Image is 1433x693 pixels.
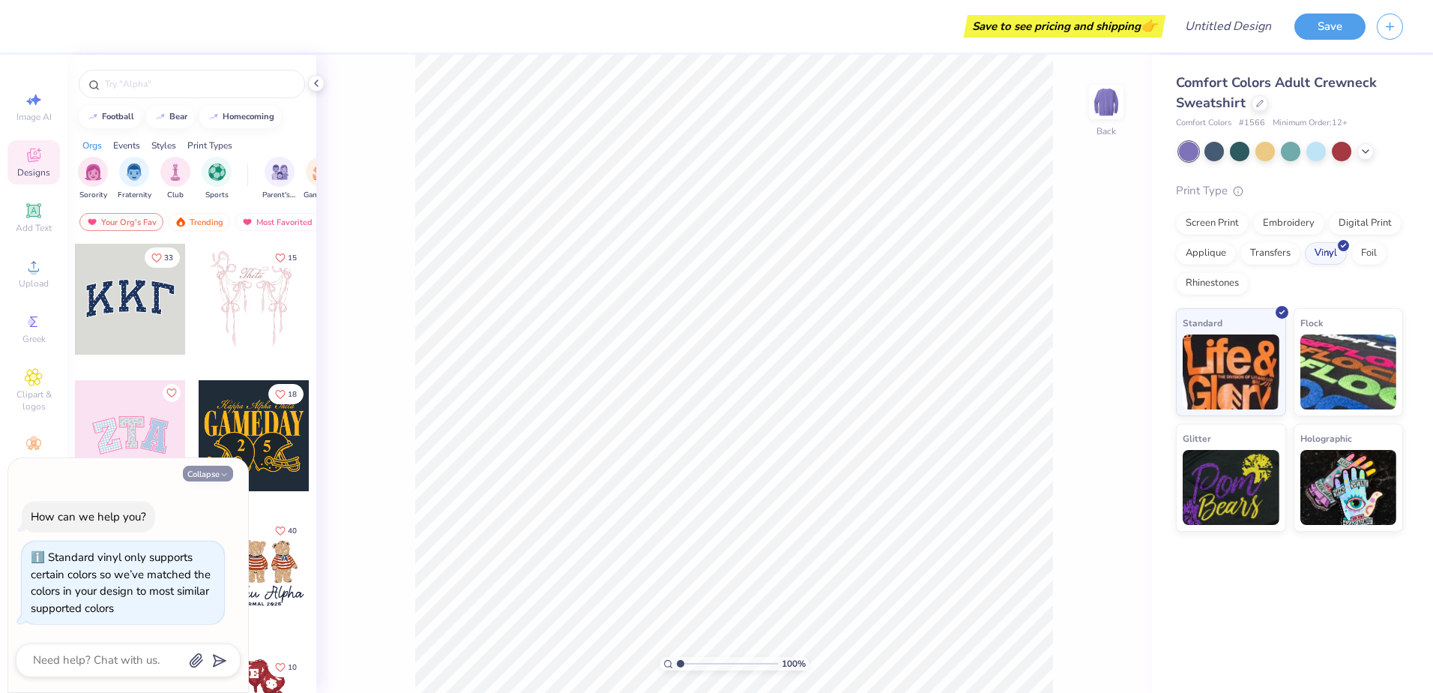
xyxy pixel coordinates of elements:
span: Comfort Colors [1176,117,1231,130]
img: most_fav.gif [241,217,253,227]
div: Standard vinyl only supports certain colors so we’ve matched the colors in your design to most si... [31,550,211,616]
div: filter for Sports [202,157,232,201]
span: Sports [205,190,229,201]
div: Digital Print [1329,212,1402,235]
img: Club Image [167,163,184,181]
span: 👉 [1141,16,1157,34]
span: Image AI [16,111,52,123]
div: Vinyl [1305,242,1347,265]
span: Game Day [304,190,338,201]
div: How can we help you? [31,509,146,524]
span: Flock [1300,315,1323,331]
div: Trending [168,213,230,231]
img: Flock [1300,334,1397,409]
span: Upload [19,277,49,289]
div: Print Types [187,139,232,152]
div: filter for Game Day [304,157,338,201]
img: Glitter [1183,450,1279,525]
div: Most Favorited [235,213,319,231]
div: bear [169,112,187,121]
button: Like [268,247,304,268]
img: Sorority Image [85,163,102,181]
input: Try "Alpha" [103,76,295,91]
div: Styles [151,139,176,152]
span: # 1566 [1239,117,1265,130]
button: Like [163,384,181,402]
button: bear [146,106,194,128]
span: Comfort Colors Adult Crewneck Sweatshirt [1176,73,1377,112]
div: filter for Parent's Weekend [262,157,297,201]
div: Rhinestones [1176,272,1249,295]
span: Minimum Order: 12 + [1273,117,1348,130]
span: Glitter [1183,430,1211,446]
input: Untitled Design [1173,11,1283,41]
button: Like [268,520,304,541]
img: Parent's Weekend Image [271,163,289,181]
span: Fraternity [118,190,151,201]
span: Sorority [79,190,107,201]
div: Applique [1176,242,1236,265]
button: filter button [78,157,108,201]
button: football [79,106,141,128]
img: trend_line.gif [87,112,99,121]
div: Foil [1351,242,1387,265]
div: Embroidery [1253,212,1324,235]
div: filter for Fraternity [118,157,151,201]
img: Back [1091,87,1121,117]
div: Events [113,139,140,152]
div: filter for Club [160,157,190,201]
span: 33 [164,254,173,262]
span: Parent's Weekend [262,190,297,201]
img: trending.gif [175,217,187,227]
button: Like [268,384,304,404]
div: Back [1096,124,1116,138]
div: Print Type [1176,182,1403,199]
div: Screen Print [1176,212,1249,235]
button: filter button [118,157,151,201]
button: Like [268,657,304,677]
button: homecoming [199,106,281,128]
span: Decorate [16,456,52,468]
div: filter for Sorority [78,157,108,201]
button: filter button [202,157,232,201]
span: 15 [288,254,297,262]
span: Clipart & logos [7,388,60,412]
span: 18 [288,391,297,398]
img: Standard [1183,334,1279,409]
div: Save to see pricing and shipping [968,15,1162,37]
img: Fraternity Image [126,163,142,181]
div: homecoming [223,112,274,121]
button: Collapse [183,466,233,481]
button: filter button [160,157,190,201]
button: filter button [262,157,297,201]
img: Holographic [1300,450,1397,525]
div: Your Org's Fav [79,213,163,231]
div: football [102,112,134,121]
span: Greek [22,333,46,345]
button: filter button [304,157,338,201]
span: 100 % [782,657,806,670]
img: trend_line.gif [154,112,166,121]
img: Game Day Image [313,163,330,181]
span: Club [167,190,184,201]
img: most_fav.gif [86,217,98,227]
img: Sports Image [208,163,226,181]
span: Holographic [1300,430,1352,446]
button: Save [1294,13,1366,40]
span: 40 [288,527,297,535]
span: Add Text [16,222,52,234]
div: Transfers [1240,242,1300,265]
span: Standard [1183,315,1222,331]
span: 10 [288,664,297,671]
button: Like [145,247,180,268]
img: trend_line.gif [208,112,220,121]
div: Orgs [82,139,102,152]
span: Designs [17,166,50,178]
